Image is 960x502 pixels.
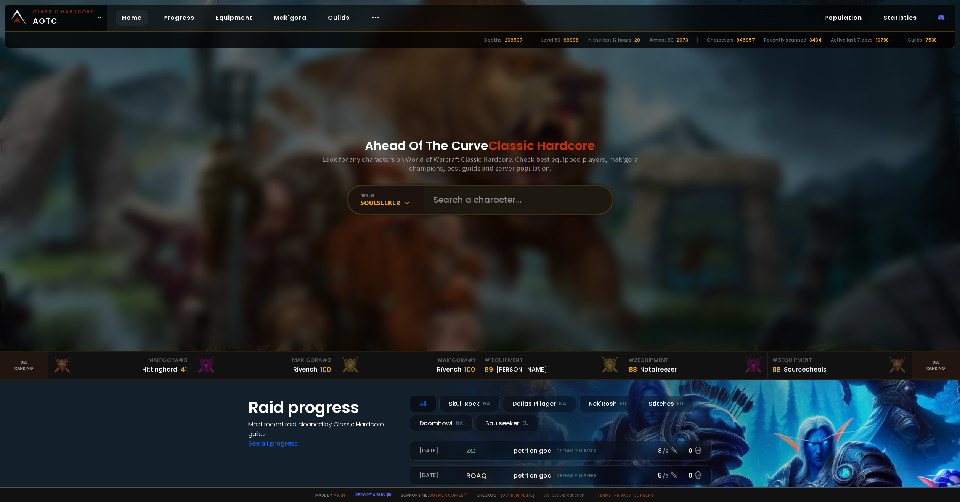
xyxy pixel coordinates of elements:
div: 20 [634,37,640,43]
div: Equipment [772,356,907,364]
a: Mak'Gora#3Hittinghard41 [48,352,192,379]
div: Soulseeker [476,415,538,431]
a: Home [116,10,148,26]
a: #1Equipment89[PERSON_NAME] [480,352,624,379]
div: realm [360,193,424,198]
div: Level 60 [541,37,560,43]
a: [DOMAIN_NAME] [501,492,534,498]
a: Seeranking [912,352,960,379]
div: 41 [180,364,187,375]
div: 66998 [563,37,578,43]
div: Equipment [485,356,619,364]
a: Report a bug [355,492,385,497]
small: EU [620,400,626,408]
div: Nek'Rosh [579,396,636,412]
a: Consent [634,492,654,498]
span: Made by [311,492,345,498]
span: # 3 [772,356,781,364]
a: Privacy [614,492,631,498]
div: 88 [772,364,781,375]
div: [PERSON_NAME] [496,365,547,374]
a: Mak'Gora#1Rîvench100 [336,352,480,379]
a: Mak'Gora#2Rivench100 [192,352,336,379]
div: Soulseeker [360,198,424,207]
div: Rivench [293,365,317,374]
a: #2Equipment88Notafreezer [624,352,768,379]
div: 206507 [505,37,523,43]
div: Deaths [484,37,502,43]
small: NA [559,400,567,408]
div: Recently scanned [764,37,806,43]
small: NA [456,420,463,427]
a: Classic HardcoreAOTC [5,5,107,31]
small: NA [483,400,490,408]
a: a fan [334,492,345,498]
a: Statistics [877,10,923,26]
span: # 2 [629,356,637,364]
div: In the last 12 hours [588,37,631,43]
div: 846957 [737,37,755,43]
div: Rîvench [437,365,461,374]
span: # 1 [468,356,475,364]
a: Guilds [322,10,356,26]
a: #3Equipment88Sourceoheals [768,352,912,379]
a: [DATE]roaqpetri on godDefias Pillager5 /60 [410,465,712,486]
a: Buy me a coffee [429,492,467,498]
a: Terms [597,492,611,498]
div: Active last 7 days [831,37,873,43]
span: AOTC [33,8,94,27]
div: 89 [485,364,493,375]
span: # 3 [178,356,187,364]
div: Defias Pillager [503,396,576,412]
h1: Raid progress [248,396,401,420]
div: Mak'Gora [53,356,187,364]
a: Equipment [210,10,258,26]
div: 2073 [677,37,688,43]
div: Equipment [629,356,763,364]
div: Stitches [639,396,693,412]
div: Skull Rock [439,396,500,412]
div: 7538 [925,37,937,43]
small: EU [522,420,529,427]
a: Mak'gora [268,10,313,26]
a: Population [818,10,868,26]
div: Characters [707,37,734,43]
small: Classic Hardcore [33,8,94,15]
h1: Ahead Of The Curve [365,137,595,155]
input: Search a character... [429,186,603,214]
div: 100 [464,364,475,375]
a: Progress [157,10,201,26]
div: Mak'Gora [340,356,475,364]
span: Support me, [396,492,467,498]
span: Checkout [472,492,534,498]
span: # 2 [322,356,331,364]
span: v. d752d5 - production [539,492,584,498]
div: All [410,396,436,412]
div: 88 [629,364,637,375]
div: Notafreezer [640,365,677,374]
a: [DATE]zgpetri on godDefias Pillager8 /90 [410,441,712,461]
div: Almost 60 [649,37,674,43]
div: 3434 [809,37,822,43]
h4: Most recent raid cleaned by Classic Hardcore guilds [248,420,401,439]
div: Doomhowl [410,415,473,431]
div: Hittinghard [142,365,177,374]
div: Mak'Gora [197,356,331,364]
h3: Look for any characters on World of Warcraft Classic Hardcore. Check best equipped players, mak'g... [319,155,641,172]
small: EU [677,400,684,408]
div: Sourceoheals [784,365,827,374]
div: 10788 [876,37,889,43]
div: 100 [320,364,331,375]
a: See all progress [248,439,298,448]
span: # 1 [485,356,492,364]
span: Classic Hardcore [488,137,595,154]
div: Guilds [907,37,922,43]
